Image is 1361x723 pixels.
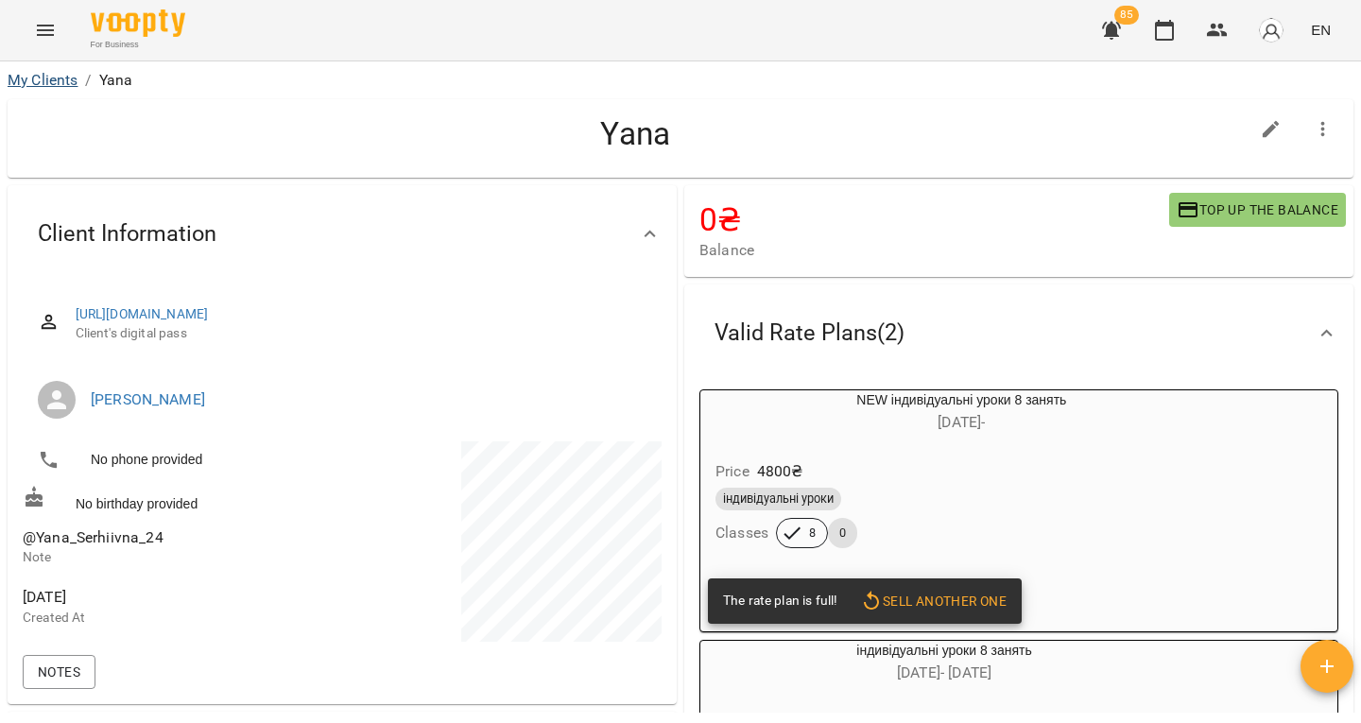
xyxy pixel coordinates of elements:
[23,441,338,479] li: No phone provided
[715,520,768,546] h6: Classes
[757,460,803,483] p: 4800 ₴
[23,609,338,628] p: Created At
[91,390,205,408] a: [PERSON_NAME]
[723,584,837,618] div: The rate plan is full!
[1311,20,1331,40] span: EN
[828,525,857,542] span: 0
[684,284,1353,382] div: Valid Rate Plans(2)
[76,324,646,343] span: Client's digital pass
[8,69,1353,92] nav: breadcrumb
[853,584,1014,618] button: Sell another one
[23,114,1249,153] h4: Yana
[38,219,216,249] span: Client Information
[91,39,185,51] span: For Business
[715,491,841,508] span: індивідуальні уроки
[38,661,80,683] span: Notes
[860,590,1007,612] span: Sell another one
[23,655,95,689] button: Notes
[700,390,1223,571] button: NEW індивідуальні уроки 8 занять[DATE]- Price4800₴індивідуальні урокиClasses80
[938,413,985,431] span: [DATE] -
[23,528,164,546] span: @Yana_Serhiivna_24
[8,185,677,283] div: Client Information
[699,239,1169,262] span: Balance
[1303,12,1338,47] button: EN
[99,69,133,92] p: Yana
[1258,17,1284,43] img: avatar_s.png
[700,390,1223,436] div: NEW індивідуальні уроки 8 занять
[85,69,91,92] li: /
[8,71,78,89] a: My Clients
[76,306,209,321] a: [URL][DOMAIN_NAME]
[1169,193,1346,227] button: Top up the balance
[91,9,185,37] img: Voopty Logo
[23,586,338,609] span: [DATE]
[23,8,68,53] button: Menu
[1177,198,1338,221] span: Top up the balance
[897,663,991,681] span: [DATE] - [DATE]
[715,458,749,485] h6: Price
[700,641,1188,686] div: індивідуальні уроки 8 занять
[699,200,1169,239] h4: 0 ₴
[19,482,342,517] div: No birthday provided
[1114,6,1139,25] span: 85
[798,525,827,542] span: 8
[23,548,338,567] p: Note
[715,318,904,348] span: Valid Rate Plans ( 2 )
